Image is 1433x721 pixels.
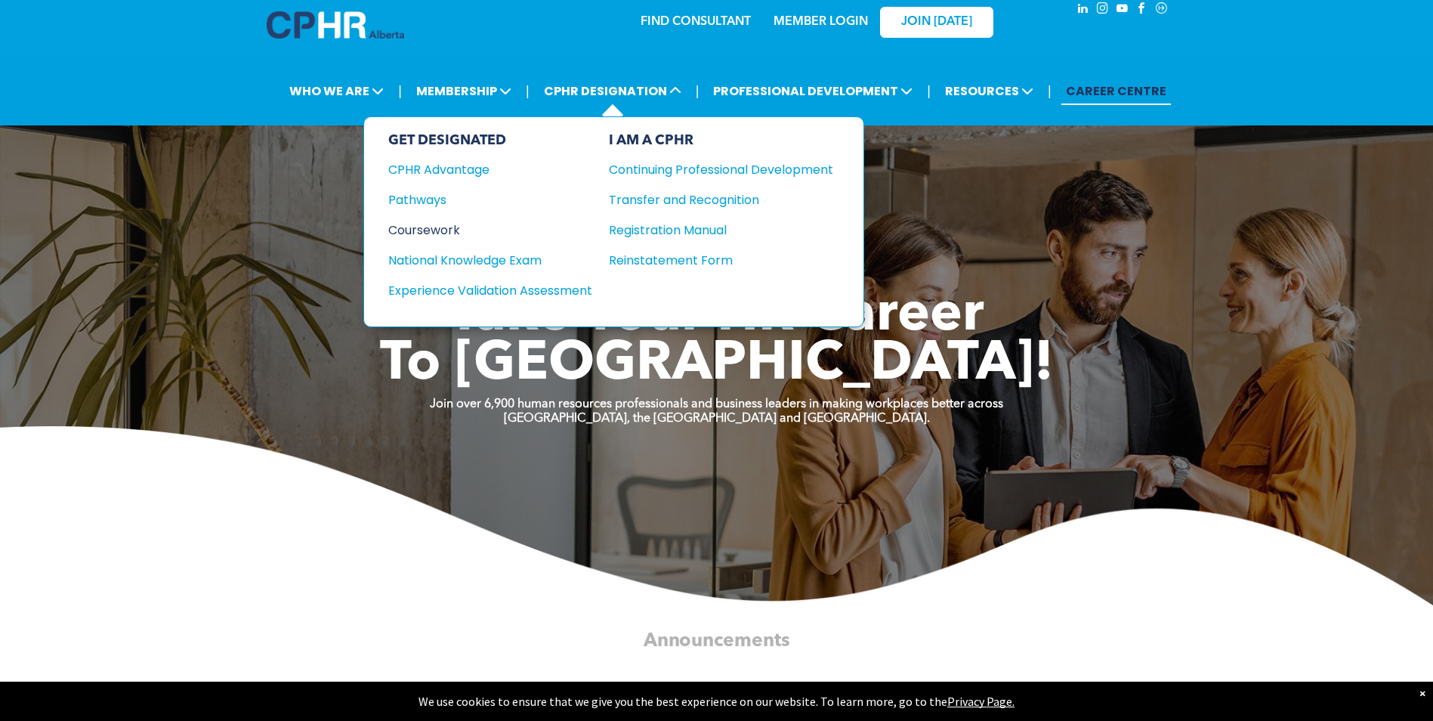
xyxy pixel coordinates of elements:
span: JOIN [DATE] [901,15,972,29]
a: JOIN [DATE] [880,7,993,38]
a: CPHR Advantage [388,160,592,179]
div: Experience Validation Assessment [388,281,572,300]
div: CPHR Advantage [388,160,572,179]
div: Transfer and Recognition [609,190,811,209]
span: Announcements [644,631,790,650]
img: A blue and white logo for cp alberta [267,11,404,39]
div: Dismiss notification [1419,685,1425,701]
span: PROFESSIONAL DEVELOPMENT [709,77,917,105]
div: GET DESIGNATED [388,132,592,149]
strong: [GEOGRAPHIC_DATA], the [GEOGRAPHIC_DATA] and [GEOGRAPHIC_DATA]. [504,413,930,425]
li: | [398,76,402,107]
a: Reinstatement Form [609,251,833,270]
a: Coursework [388,221,592,240]
span: CPHR DESIGNATION [539,77,686,105]
a: National Knowledge Exam [388,251,592,270]
a: Pathways [388,190,592,209]
div: I AM A CPHR [609,132,833,149]
span: RESOURCES [940,77,1038,105]
a: Privacy Page. [947,694,1015,709]
div: National Knowledge Exam [388,251,572,270]
div: Coursework [388,221,572,240]
li: | [1048,76,1052,107]
a: FIND CONSULTANT [641,16,751,28]
a: MEMBER LOGIN [774,16,868,28]
strong: Join over 6,900 human resources professionals and business leaders in making workplaces better ac... [430,398,1003,410]
span: To [GEOGRAPHIC_DATA]! [380,338,1054,392]
li: | [927,76,931,107]
a: Registration Manual [609,221,833,240]
span: MEMBERSHIP [412,77,516,105]
a: Experience Validation Assessment [388,281,592,300]
div: Continuing Professional Development [609,160,811,179]
div: Registration Manual [609,221,811,240]
div: Pathways [388,190,572,209]
li: | [526,76,530,107]
a: Continuing Professional Development [609,160,833,179]
div: Reinstatement Form [609,251,811,270]
a: Transfer and Recognition [609,190,833,209]
span: WHO WE ARE [285,77,388,105]
a: CAREER CENTRE [1061,77,1171,105]
li: | [696,76,700,107]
